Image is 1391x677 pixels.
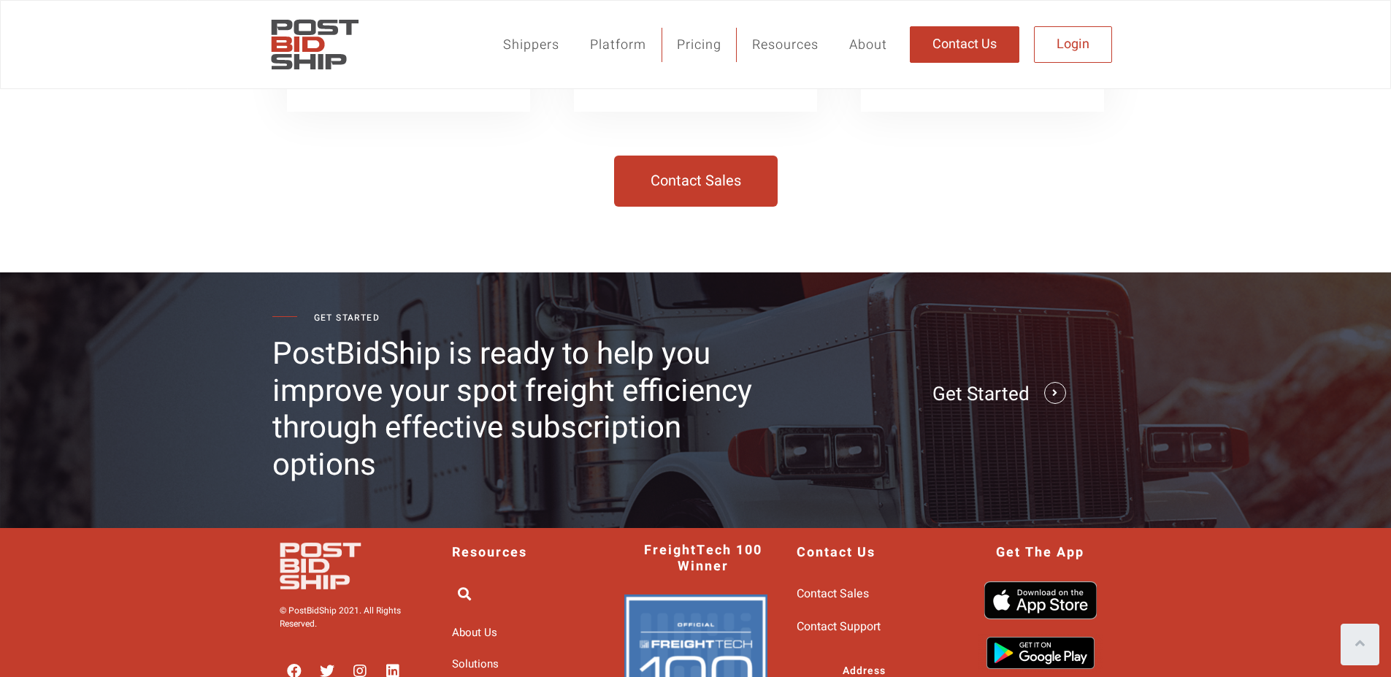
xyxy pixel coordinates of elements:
[575,28,662,62] a: Platform
[932,38,997,51] span: Contact Us
[1057,38,1089,51] span: Login
[614,156,778,207] a: Contact Sales
[272,336,770,483] span: PostBidShip is ready to help you improve your spot freight efficiency through effective subscript...
[452,652,595,676] a: Solutions
[280,604,423,630] p: © PostBidShip 2021. All Rights Reserved.
[797,581,940,607] a: Contact Sales
[797,581,869,607] span: Contact Sales
[797,614,940,640] a: Contact Support
[639,543,767,574] span: FreightTech 100 Winner
[797,614,881,640] span: Contact Support
[651,174,741,188] span: Contact Sales
[834,28,903,62] a: About
[662,28,737,62] a: Pricing
[265,12,364,77] img: PostBidShip
[984,581,1097,619] img: Download_on_the_App_Store_Badge_US_blk-native
[978,634,1103,672] img: google-play-badge
[797,545,875,561] span: Contact Us
[996,545,1084,561] a: Get The App
[314,311,770,324] p: get started
[488,28,575,62] a: Shippers
[910,26,1019,63] a: Contact Us
[452,621,595,645] a: About Us
[452,545,527,561] span: Resources
[1034,26,1112,63] a: Login
[280,543,407,589] img: PostBidShip
[784,380,1030,409] p: get started
[452,652,499,676] span: Solutions
[452,621,497,645] span: About Us
[737,28,834,62] a: Resources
